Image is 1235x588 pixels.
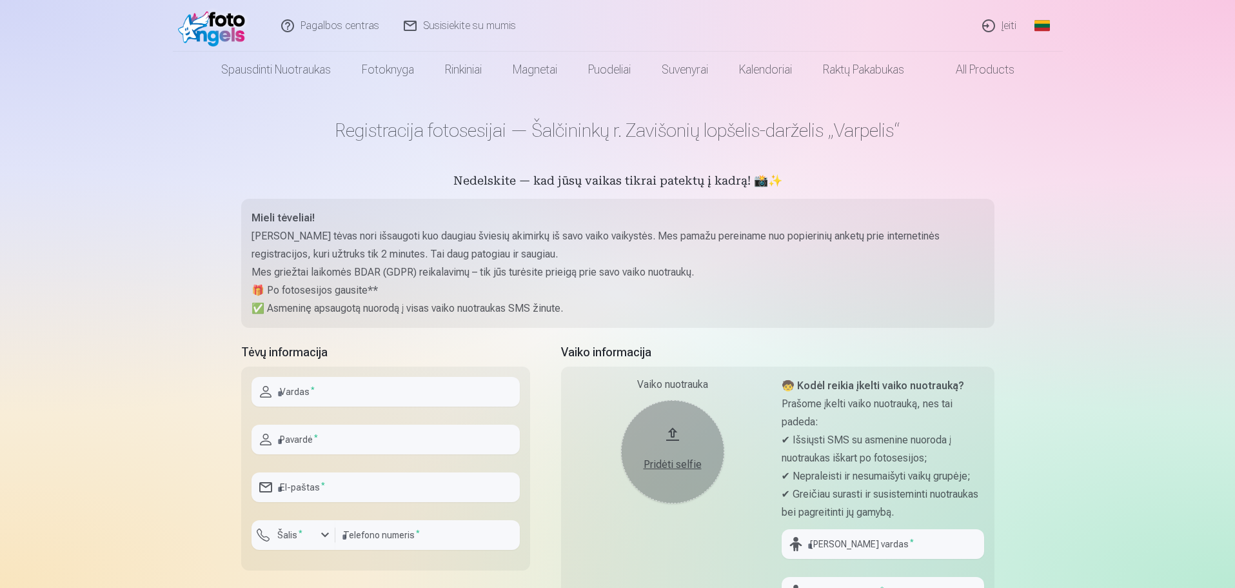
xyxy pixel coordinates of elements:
div: Vaiko nuotrauka [571,377,774,392]
h1: Registracija fotosesijai — Šalčininkų r. Zavišonių lopšelis-darželis „Varpelis“ [241,119,994,142]
a: Raktų pakabukas [807,52,920,88]
h5: Tėvų informacija [241,343,530,361]
img: /fa2 [178,5,252,46]
a: Spausdinti nuotraukas [206,52,346,88]
p: ✔ Nepraleisti ir nesumaišyti vaikų grupėje; [782,467,984,485]
p: Mes griežtai laikomės BDAR (GDPR) reikalavimų – tik jūs turėsite prieigą prie savo vaiko nuotraukų. [252,263,984,281]
p: ✔ Išsiųsti SMS su asmenine nuoroda į nuotraukas iškart po fotosesijos; [782,431,984,467]
a: All products [920,52,1030,88]
div: Pridėti selfie [634,457,711,472]
a: Suvenyrai [646,52,724,88]
button: Šalis* [252,520,335,550]
p: 🎁 Po fotosesijos gausite** [252,281,984,299]
h5: Nedelskite — kad jūsų vaikas tikrai patektų į kadrą! 📸✨ [241,173,994,191]
p: ✔ Greičiau surasti ir susisteminti nuotraukas bei pagreitinti jų gamybą. [782,485,984,522]
button: Pridėti selfie [621,400,724,503]
a: Magnetai [497,52,573,88]
a: Puodeliai [573,52,646,88]
p: [PERSON_NAME] tėvas nori išsaugoti kuo daugiau šviesių akimirkų iš savo vaiko vaikystės. Mes pama... [252,227,984,263]
label: Šalis [272,529,308,542]
h5: Vaiko informacija [561,343,994,361]
p: ✅ Asmeninę apsaugotą nuorodą į visas vaiko nuotraukas SMS žinute. [252,299,984,318]
strong: Mieli tėveliai! [252,212,315,224]
a: Rinkiniai [430,52,497,88]
p: Prašome įkelti vaiko nuotrauką, nes tai padeda: [782,395,984,431]
a: Kalendoriai [724,52,807,88]
strong: 🧒 Kodėl reikia įkelti vaiko nuotrauką? [782,380,964,392]
a: Fotoknyga [346,52,430,88]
